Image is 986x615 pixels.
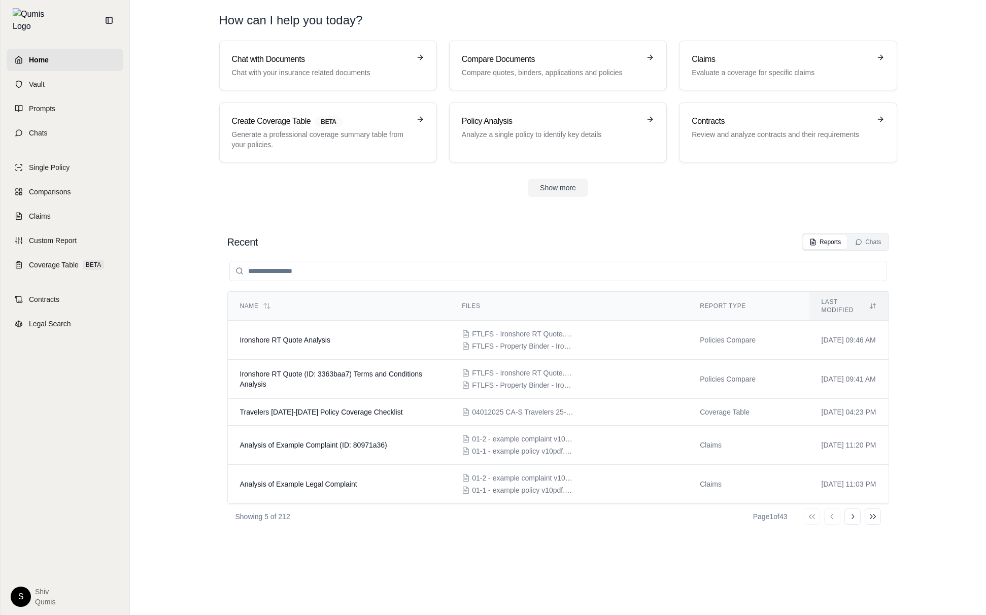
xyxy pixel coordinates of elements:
span: Legal Search [29,319,71,329]
td: [DATE] 11:03 PM [809,465,889,504]
a: Compare DocumentsCompare quotes, binders, applications and policies [449,41,667,90]
span: 04012025 CA-S Travelers 25-26 Policy.pdf [472,407,573,417]
span: Claims [29,211,51,221]
td: Claims [688,426,809,465]
span: Analysis of Example Complaint (ID: 80971a36) [240,441,387,449]
span: Travelers 2025-2026 Policy Coverage Checklist [240,408,403,416]
span: Ironshore RT Quote (ID: 3363baa7) Terms and Conditions Analysis [240,370,423,388]
td: [DATE] 09:46 AM [809,321,889,360]
span: BETA [315,116,342,127]
td: Policies Compare [688,321,809,360]
span: FTLFS - Property Binder - Ironshore ($2.5M po $25M Primary)-1.pdf [472,341,573,351]
div: Reports [809,238,841,246]
p: Review and analyze contracts and their requirements [692,129,870,140]
span: Custom Report [29,235,77,246]
a: Contracts [7,288,123,311]
span: 01-1 - example policy v10pdf.pdf [472,485,573,495]
p: Chat with your insurance related documents [232,67,410,78]
td: [DATE] 09:41 AM [809,360,889,399]
span: Chats [29,128,48,138]
h3: Compare Documents [462,53,640,65]
h1: How can I help you today? [219,12,363,28]
button: Show more [528,179,588,197]
div: Last modified [822,298,876,314]
div: Page 1 of 43 [753,511,788,522]
button: Reports [803,235,847,249]
span: Coverage Table [29,260,79,270]
a: Legal Search [7,313,123,335]
span: Ironshore RT Quote Analysis [240,336,330,344]
p: Analyze a single policy to identify key details [462,129,640,140]
a: Create Coverage TableBETAGenerate a professional coverage summary table from your policies. [219,102,437,162]
div: Name [240,302,438,310]
h3: Contracts [692,115,870,127]
span: FTLFS - Property Binder - Ironshore ($2.5M po $25M Primary)-1.pdf [472,380,573,390]
p: Compare quotes, binders, applications and policies [462,67,640,78]
a: Single Policy [7,156,123,179]
span: FTLFS - Ironshore RT Quote.pdf [472,368,573,378]
a: Chat with DocumentsChat with your insurance related documents [219,41,437,90]
td: [DATE] 04:23 PM [809,399,889,426]
span: Vault [29,79,45,89]
a: Vault [7,73,123,95]
img: Qumis Logo [13,8,51,32]
div: Chats [855,238,881,246]
h3: Create Coverage Table [232,115,410,127]
span: Qumis [35,597,55,607]
a: Home [7,49,123,71]
span: Single Policy [29,162,70,173]
span: 01-2 - example complaint v109.pdf [472,434,573,444]
a: ContractsReview and analyze contracts and their requirements [679,102,897,162]
span: 01-1 - example policy v10pdf.pdf [472,446,573,456]
p: Showing 5 of 212 [235,511,290,522]
span: FTLFS - Ironshore RT Quote.pdf [472,329,573,339]
td: [DATE] 11:20 PM [809,426,889,465]
a: Chats [7,122,123,144]
span: BETA [83,260,104,270]
a: Custom Report [7,229,123,252]
h3: Policy Analysis [462,115,640,127]
button: Chats [849,235,887,249]
span: Home [29,55,49,65]
span: Comparisons [29,187,71,197]
span: Analysis of Example Legal Complaint [240,480,357,488]
div: S [11,587,31,607]
h3: Claims [692,53,870,65]
span: Prompts [29,104,55,114]
th: Files [450,292,688,321]
td: Coverage Table [688,399,809,426]
span: Shiv [35,587,55,597]
td: Claims [688,465,809,504]
h3: Chat with Documents [232,53,410,65]
td: Policies Compare [688,360,809,399]
a: Prompts [7,97,123,120]
p: Generate a professional coverage summary table from your policies. [232,129,410,150]
a: Claims [7,205,123,227]
a: Coverage TableBETA [7,254,123,276]
h2: Recent [227,235,258,249]
a: Policy AnalysisAnalyze a single policy to identify key details [449,102,667,162]
span: Contracts [29,294,59,304]
p: Evaluate a coverage for specific claims [692,67,870,78]
th: Report Type [688,292,809,321]
a: ClaimsEvaluate a coverage for specific claims [679,41,897,90]
span: 01-2 - example complaint v109.pdf [472,473,573,483]
button: Collapse sidebar [101,12,117,28]
a: Comparisons [7,181,123,203]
